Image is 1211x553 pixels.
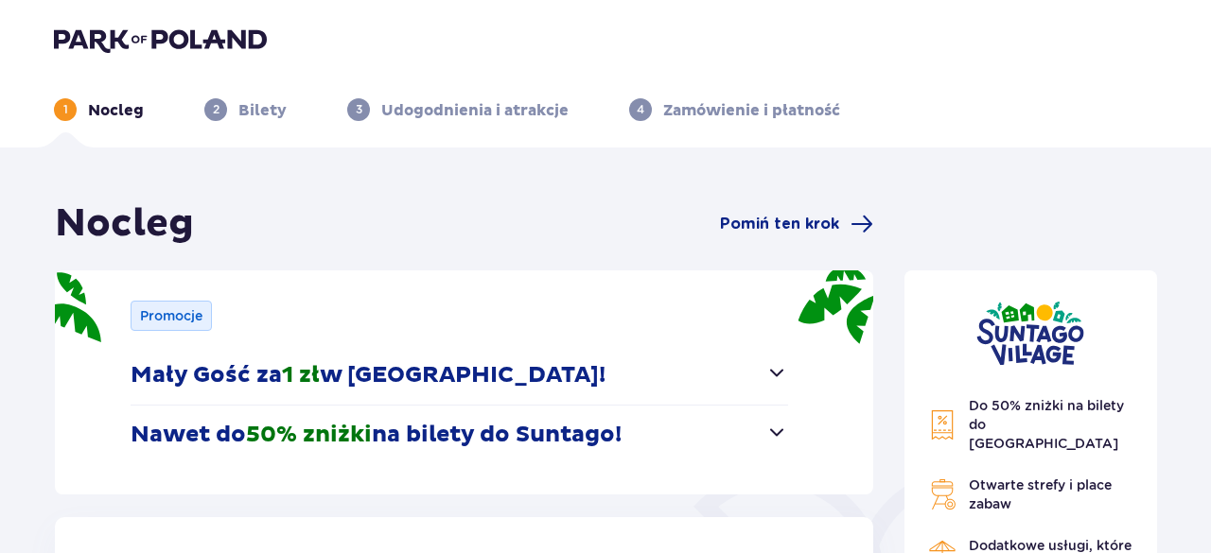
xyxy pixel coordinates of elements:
[637,101,644,118] p: 4
[140,306,202,325] p: Promocje
[131,421,622,449] p: Nawet do na bilety do Suntago!
[347,98,569,121] div: 3Udogodnienia i atrakcje
[976,301,1084,366] img: Suntago Village
[720,213,873,235] a: Pomiń ten krok
[629,98,840,121] div: 4Zamówienie i płatność
[969,477,1112,511] span: Otwarte strefy i place zabaw
[663,100,840,121] p: Zamówienie i płatność
[927,479,957,510] img: Grill Icon
[238,100,287,121] p: Bilety
[54,98,144,121] div: 1Nocleg
[55,200,194,248] h1: Nocleg
[88,100,144,121] p: Nocleg
[356,101,362,118] p: 3
[927,409,957,441] img: Discount Icon
[969,398,1124,451] span: Do 50% zniżki na bilety do [GEOGRAPHIC_DATA]
[131,406,788,464] button: Nawet do50% zniżkina bilety do Suntago!
[54,26,267,53] img: Park of Poland logo
[63,101,68,118] p: 1
[131,361,605,389] p: Mały Gość za w [GEOGRAPHIC_DATA]!
[213,101,219,118] p: 2
[131,346,788,405] button: Mały Gość za1 złw [GEOGRAPHIC_DATA]!
[381,100,569,121] p: Udogodnienia i atrakcje
[282,361,320,389] span: 1 zł
[204,98,287,121] div: 2Bilety
[720,214,839,234] span: Pomiń ten krok
[246,421,372,449] span: 50% zniżki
